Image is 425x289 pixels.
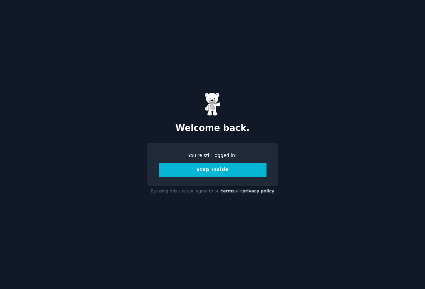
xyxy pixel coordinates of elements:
[159,152,267,159] div: You're still logged in!
[159,167,267,172] a: Step Inside
[204,93,221,116] img: Gummy Bear
[159,163,267,177] button: Step Inside
[221,189,234,193] a: terms
[147,186,278,197] div: By using this site you agree to our and
[242,189,275,193] a: privacy policy
[147,123,278,134] h2: Welcome back.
